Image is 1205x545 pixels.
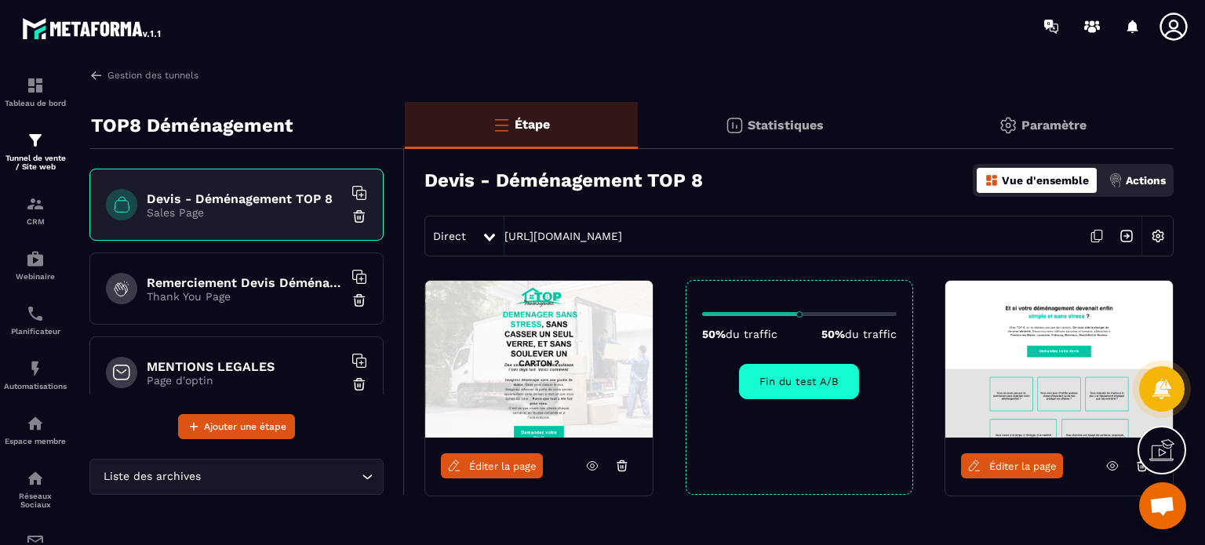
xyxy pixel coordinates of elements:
[4,64,67,119] a: formationformationTableau de bord
[89,68,198,82] a: Gestion des tunnels
[4,154,67,171] p: Tunnel de vente / Site web
[351,376,367,392] img: trash
[4,327,67,336] p: Planificateur
[147,275,343,290] h6: Remerciement Devis Déménagement Top 8
[89,459,384,495] div: Search for option
[22,14,163,42] img: logo
[147,206,343,219] p: Sales Page
[4,183,67,238] a: formationformationCRM
[989,460,1057,472] span: Éditer la page
[4,457,67,521] a: social-networksocial-networkRéseaux Sociaux
[4,292,67,347] a: schedulerschedulerPlanificateur
[985,173,999,187] img: dashboard-orange.40269519.svg
[26,414,45,433] img: automations
[4,492,67,509] p: Réseaux Sociaux
[504,230,622,242] a: [URL][DOMAIN_NAME]
[1143,221,1173,251] img: setting-w.858f3a88.svg
[433,230,466,242] span: Direct
[204,419,286,434] span: Ajouter une étape
[147,374,343,387] p: Page d'optin
[1109,173,1123,187] img: actions.d6e523a2.png
[147,191,343,206] h6: Devis - Déménagement TOP 8
[26,304,45,323] img: scheduler
[425,281,653,438] img: image
[26,76,45,95] img: formation
[351,292,367,308] img: trash
[1112,221,1141,251] img: arrow-next.bcc2205e.svg
[204,468,358,485] input: Search for option
[4,437,67,445] p: Espace membre
[4,347,67,402] a: automationsautomationsAutomatisations
[4,119,67,183] a: formationformationTunnel de vente / Site web
[739,364,859,399] button: Fin du test A/B
[91,110,293,141] p: TOP8 Déménagement
[100,468,204,485] span: Liste des archives
[4,382,67,391] p: Automatisations
[351,209,367,224] img: trash
[26,469,45,488] img: social-network
[845,328,897,340] span: du traffic
[4,99,67,107] p: Tableau de bord
[725,116,744,135] img: stats.20deebd0.svg
[1126,174,1166,187] p: Actions
[4,402,67,457] a: automationsautomationsEspace membre
[178,414,295,439] button: Ajouter une étape
[999,116,1018,135] img: setting-gr.5f69749f.svg
[702,328,777,340] p: 50%
[147,290,343,303] p: Thank You Page
[492,115,511,134] img: bars-o.4a397970.svg
[961,453,1063,478] a: Éditer la page
[26,249,45,268] img: automations
[26,131,45,150] img: formation
[26,194,45,213] img: formation
[1021,118,1087,133] p: Paramètre
[4,272,67,281] p: Webinaire
[748,118,824,133] p: Statistiques
[469,460,537,472] span: Éditer la page
[26,359,45,378] img: automations
[945,281,1173,438] img: image
[515,117,550,132] p: Étape
[4,217,67,226] p: CRM
[821,328,897,340] p: 50%
[147,359,343,374] h6: MENTIONS LEGALES
[1002,174,1089,187] p: Vue d'ensemble
[1139,482,1186,529] a: Ouvrir le chat
[726,328,777,340] span: du traffic
[441,453,543,478] a: Éditer la page
[424,169,703,191] h3: Devis - Déménagement TOP 8
[89,68,104,82] img: arrow
[4,238,67,292] a: automationsautomationsWebinaire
